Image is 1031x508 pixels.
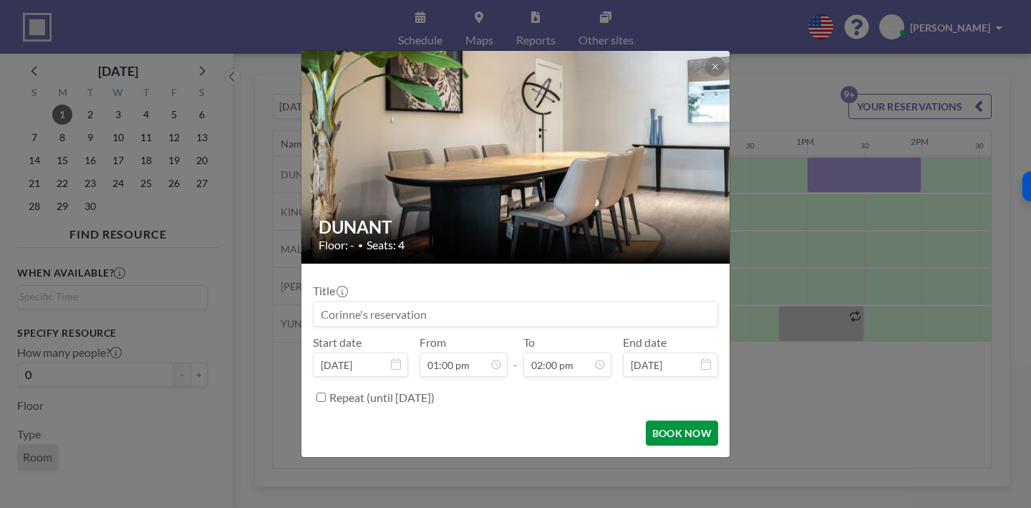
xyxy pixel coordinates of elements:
label: Repeat (until [DATE]) [329,390,435,405]
label: Start date [313,335,362,350]
label: Title [313,284,347,298]
label: From [420,335,446,350]
span: Floor: - [319,238,354,252]
img: 537.jpg [301,14,731,301]
input: Corinne's reservation [314,302,717,326]
button: BOOK NOW [646,421,718,446]
h2: DUNANT [319,216,714,238]
span: - [513,340,518,372]
label: To [523,335,535,350]
label: End date [623,335,667,350]
span: • [358,240,363,251]
span: Seats: 4 [367,238,405,252]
